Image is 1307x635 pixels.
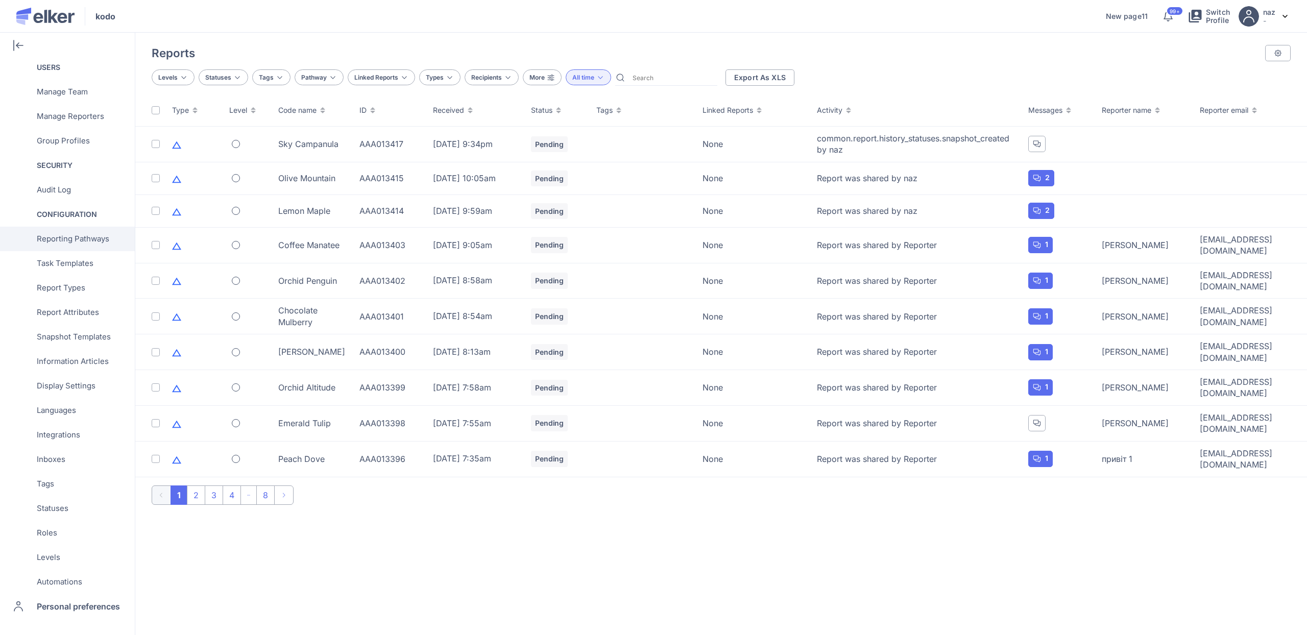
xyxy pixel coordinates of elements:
[259,74,274,81] span: Tags
[535,240,564,250] span: Pending
[817,276,937,286] span: Report was shared by Reporter
[1106,12,1148,20] a: New page11
[223,485,241,505] li: page 4
[172,312,181,322] img: icon
[278,346,347,357] div: [PERSON_NAME]
[359,275,421,286] div: AAA013402
[1045,275,1048,286] span: 1
[426,74,444,81] span: Types
[1200,340,1291,363] div: [EMAIL_ADDRESS][DOMAIN_NAME]
[703,105,805,115] div: Linked Reports
[433,347,519,357] p: [DATE] 8:13am
[199,69,248,85] button: Statuses
[817,206,917,216] span: Report was shared by naz
[1200,412,1291,435] div: [EMAIL_ADDRESS][DOMAIN_NAME]
[359,382,421,393] div: AAA013399
[817,347,937,357] span: Report was shared by Reporter
[703,239,805,251] div: None
[433,206,519,216] p: [DATE] 9:59am
[1033,207,1041,215] img: message
[16,8,75,25] img: Elker
[433,276,519,285] p: [DATE] 8:58am
[433,105,519,115] div: Received
[172,140,181,150] img: icon
[1263,8,1275,16] h5: naz
[572,74,594,81] span: All time
[37,129,90,153] span: Group Profiles
[301,74,327,81] span: Pathway
[703,138,805,150] div: None
[37,447,65,472] span: Inboxes
[359,453,421,465] div: AAA013396
[817,382,937,393] span: Report was shared by Reporter
[817,133,1009,155] span: common.report.history_statuses.snapshot_created by naz
[172,241,181,251] img: icon
[433,419,519,428] p: [DATE] 7:55am
[278,105,347,115] div: Code name
[348,69,415,85] button: Linked Reports
[1200,270,1291,292] div: [EMAIL_ADDRESS][DOMAIN_NAME]
[1045,381,1048,393] span: 1
[703,418,805,429] div: None
[37,374,95,398] span: Display Settings
[566,69,611,85] button: All time
[1033,140,1041,148] img: message
[817,454,937,464] span: Report was shared by Reporter
[535,139,564,150] span: Pending
[359,346,421,357] div: AAA013400
[1033,348,1041,356] img: message
[278,239,347,251] div: Coffee Manatee
[295,69,344,85] button: Pathway
[703,311,805,322] div: None
[274,485,294,505] button: Go to next page
[172,175,181,184] img: icon
[433,240,519,250] p: [DATE] 9:05am
[1102,311,1188,322] div: [PERSON_NAME]
[1102,382,1188,393] div: [PERSON_NAME]
[359,418,421,429] div: AAA013398
[817,105,1016,115] div: Activity
[817,240,937,250] span: Report was shared by Reporter
[1045,205,1050,216] span: 2
[37,349,109,374] span: Information Articles
[1102,105,1188,115] div: Reporter name
[433,454,519,463] p: [DATE] 7:35am
[433,311,519,321] p: [DATE] 8:54am
[1033,241,1041,249] img: message
[359,105,421,115] div: ID
[1045,453,1048,464] span: 1
[354,74,398,81] span: Linked Reports
[535,276,564,286] span: Pending
[1045,239,1048,250] span: 1
[1102,346,1188,357] div: [PERSON_NAME]
[37,570,82,594] span: Automations
[37,300,99,325] span: Report Attributes
[535,206,564,216] span: Pending
[37,276,85,300] span: Report Types
[37,227,109,251] span: Reporting Pathways
[1033,174,1041,182] img: message
[703,173,805,184] div: None
[37,251,93,276] span: Task Templates
[278,173,347,184] div: Olive Mountain
[95,10,115,22] span: kodo
[152,46,195,60] h4: Reports
[703,346,805,357] div: None
[172,384,181,393] img: icon
[535,383,564,393] span: Pending
[1263,16,1275,25] p: -
[278,275,347,286] div: Orchid Penguin
[433,139,519,149] p: [DATE] 9:34pm
[172,348,181,357] img: icon
[229,105,266,115] div: Level
[703,382,805,393] div: None
[1033,312,1041,321] img: message
[725,69,794,86] button: Export As XLS
[596,105,690,115] div: Tags
[465,69,519,85] button: Recipients
[535,347,564,357] span: Pending
[1033,419,1041,427] img: message
[703,275,805,286] div: None
[817,173,917,183] span: Report was shared by naz
[1200,448,1291,471] div: [EMAIL_ADDRESS][DOMAIN_NAME]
